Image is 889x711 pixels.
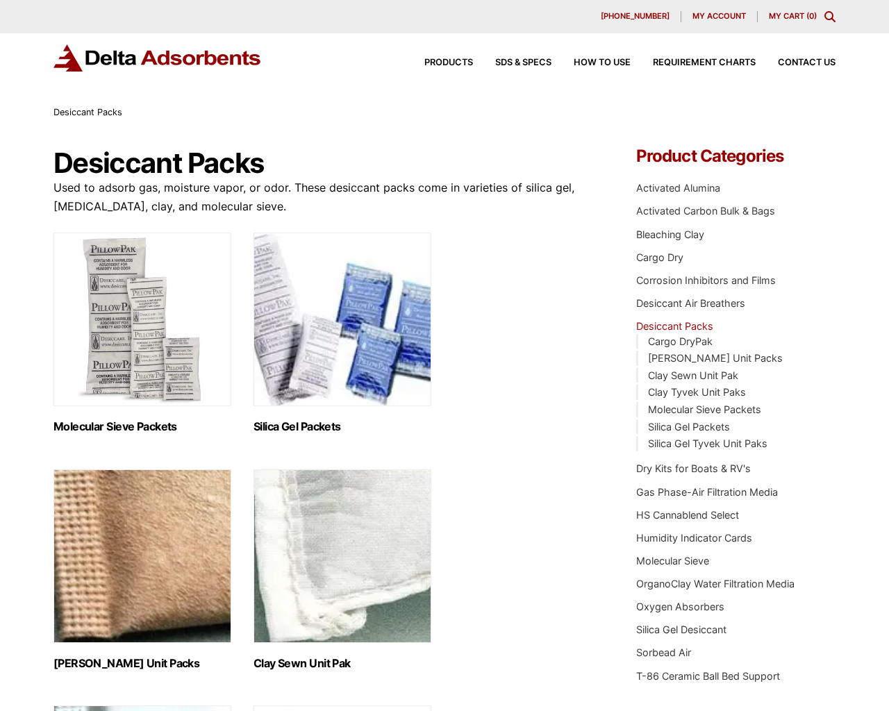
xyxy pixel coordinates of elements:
img: Delta Adsorbents [53,44,262,72]
span: [PHONE_NUMBER] [601,12,670,20]
a: Visit product category Molecular Sieve Packets [53,233,231,433]
a: Visit product category Clay Sewn Unit Pak [254,469,431,670]
a: T-86 Ceramic Ball Bed Support [636,670,780,682]
p: Used to adsorb gas, moisture vapor, or odor. These desiccant packs come in varieties of silica ge... [53,178,597,216]
img: Clay Sewn Unit Pak [254,469,431,643]
h1: Desiccant Packs [53,148,597,178]
a: Gas Phase-Air Filtration Media [636,486,778,498]
a: Sorbead Air [636,646,691,658]
a: Oxygen Absorbers [636,601,724,612]
span: Contact Us [778,58,836,67]
h2: Molecular Sieve Packets [53,420,231,433]
a: OrganoClay Water Filtration Media [636,578,795,589]
a: Cargo DryPak [648,335,713,347]
span: Products [424,58,473,67]
a: Dry Kits for Boats & RV's [636,462,751,474]
a: Silica Gel Desiccant [636,624,726,635]
a: Corrosion Inhibitors and Films [636,274,776,286]
a: Molecular Sieve [636,555,709,567]
a: My Cart (0) [769,11,817,21]
a: [PERSON_NAME] Unit Packs [648,352,783,364]
img: Clay Kraft Unit Packs [53,469,231,643]
span: My account [692,12,746,20]
a: Silica Gel Tyvek Unit Paks [648,437,767,449]
img: Silica Gel Packets [254,233,431,406]
h2: [PERSON_NAME] Unit Packs [53,657,231,670]
a: Cargo Dry [636,251,683,263]
a: How to Use [551,58,631,67]
a: Visit product category Silica Gel Packets [254,233,431,433]
span: Requirement Charts [653,58,756,67]
a: Clay Sewn Unit Pak [648,369,738,381]
a: HS Cannablend Select [636,509,739,521]
a: My account [681,11,758,22]
a: Products [402,58,473,67]
span: SDS & SPECS [495,58,551,67]
a: Activated Alumina [636,182,720,194]
span: 0 [809,11,814,21]
a: SDS & SPECS [473,58,551,67]
div: Toggle Modal Content [824,11,836,22]
h2: Silica Gel Packets [254,420,431,433]
img: Molecular Sieve Packets [53,233,231,406]
a: Bleaching Clay [636,228,704,240]
span: How to Use [574,58,631,67]
a: Desiccant Packs [636,320,713,332]
a: [PHONE_NUMBER] [590,11,681,22]
a: Requirement Charts [631,58,756,67]
a: Silica Gel Packets [648,421,730,433]
a: Visit product category Clay Kraft Unit Packs [53,469,231,670]
a: Clay Tyvek Unit Paks [648,386,746,398]
a: Contact Us [756,58,836,67]
h2: Clay Sewn Unit Pak [254,657,431,670]
a: Desiccant Air Breathers [636,297,745,309]
span: Desiccant Packs [53,107,122,117]
a: Humidity Indicator Cards [636,532,752,544]
a: Activated Carbon Bulk & Bags [636,205,775,217]
h4: Product Categories [636,148,836,165]
a: Molecular Sieve Packets [648,403,761,415]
